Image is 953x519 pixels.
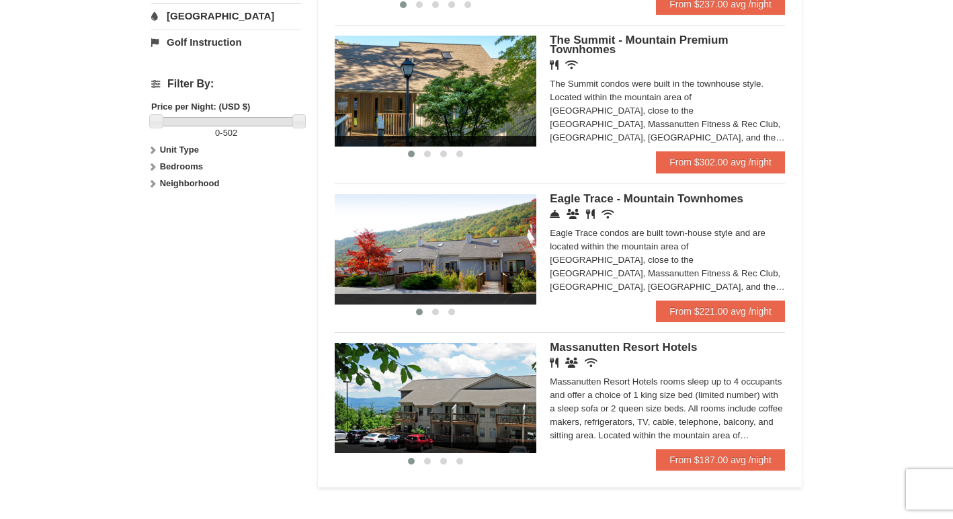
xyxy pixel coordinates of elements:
[550,341,697,354] span: Massanutten Resort Hotels
[151,3,301,28] a: [GEOGRAPHIC_DATA]
[160,178,220,188] strong: Neighborhood
[550,209,560,219] i: Concierge Desk
[656,151,785,173] a: From $302.00 avg /night
[151,102,250,112] strong: Price per Night: (USD $)
[550,34,728,56] span: The Summit - Mountain Premium Townhomes
[656,449,785,471] a: From $187.00 avg /night
[565,358,578,368] i: Banquet Facilities
[585,358,597,368] i: Wireless Internet (free)
[550,77,785,145] div: The Summit condos were built in the townhouse style. Located within the mountain area of [GEOGRAP...
[602,209,614,219] i: Wireless Internet (free)
[550,227,785,294] div: Eagle Trace condos are built town-house style and are located within the mountain area of [GEOGRA...
[160,145,199,155] strong: Unit Type
[223,128,238,138] span: 502
[565,60,578,70] i: Wireless Internet (free)
[586,209,595,219] i: Restaurant
[550,375,785,442] div: Massanutten Resort Hotels rooms sleep up to 4 occupants and offer a choice of 1 king size bed (li...
[656,301,785,322] a: From $221.00 avg /night
[151,126,301,140] label: -
[151,78,301,90] h4: Filter By:
[550,60,558,70] i: Restaurant
[160,161,203,171] strong: Bedrooms
[567,209,579,219] i: Conference Facilities
[151,30,301,54] a: Golf Instruction
[550,192,743,205] span: Eagle Trace - Mountain Townhomes
[550,358,558,368] i: Restaurant
[215,128,220,138] span: 0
